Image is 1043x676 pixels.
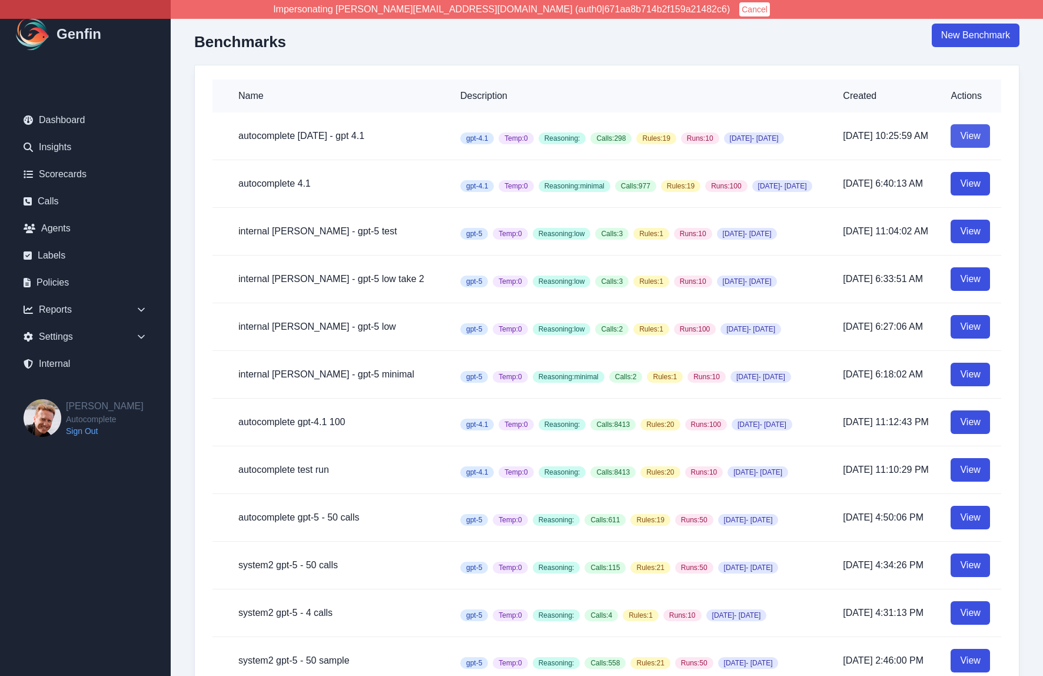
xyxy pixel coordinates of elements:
span: Calls: 3 [595,276,629,287]
h1: Genfin [57,25,101,44]
span: Temp: 0 [493,323,527,335]
span: Temp: 0 [493,657,527,669]
span: Reasoning: [533,657,580,669]
span: Runs: 50 [675,562,713,574]
h5: internal [PERSON_NAME] - gpt-5 low [238,320,441,334]
span: Calls: 611 [584,514,626,526]
span: [DATE] - [DATE] [717,276,778,287]
span: Rules: 19 [636,132,676,144]
span: Reasoning: [533,562,580,574]
span: Temp: 0 [493,228,527,240]
span: Calls: 8413 [590,419,636,430]
span: Reasoning: [539,132,586,144]
span: gpt-4.1 [460,419,494,430]
th: Name [212,79,451,112]
h2: [PERSON_NAME] [66,399,144,413]
span: Reasoning: [539,466,586,478]
span: Calls: 2 [595,323,629,335]
p: [DATE] 2:46:00 PM [843,654,932,668]
span: Temp: 0 [499,419,533,430]
p: [DATE] 4:50:06 PM [843,511,932,525]
span: gpt-5 [460,514,488,526]
th: Created [833,79,941,112]
span: Reasoning: minimal [533,371,604,383]
span: Rules: 19 [630,514,670,526]
h5: autocomplete test run [238,463,441,477]
p: [DATE] 4:31:13 PM [843,606,932,620]
h5: internal [PERSON_NAME] - gpt-5 low take 2 [238,272,441,286]
span: gpt-4.1 [460,180,494,192]
span: Reasoning: low [533,276,591,287]
h5: autocomplete gpt-4.1 100 [238,415,441,429]
a: View [951,124,989,148]
span: Calls: 8413 [590,466,636,478]
a: View [951,410,989,434]
span: Temp: 0 [493,371,527,383]
span: Reasoning: [539,419,586,430]
span: Temp: 0 [499,466,533,478]
a: View [951,363,989,386]
a: Policies [14,271,157,294]
h5: system2 gpt-5 - 50 sample [238,654,441,668]
span: [DATE] - [DATE] [730,371,791,383]
h5: system2 gpt-5 - 50 calls [238,558,441,572]
h5: internal [PERSON_NAME] - gpt-5 minimal [238,367,441,382]
th: Description [451,79,833,112]
span: Rules: 1 [623,609,659,621]
span: Rules: 21 [630,562,670,574]
p: [DATE] 6:33:51 AM [843,272,932,286]
span: Rules: 1 [633,323,669,335]
span: [DATE] - [DATE] [724,132,785,144]
span: Runs: 10 [674,276,712,287]
span: Rules: 1 [647,371,683,383]
span: gpt-5 [460,228,488,240]
span: gpt-4.1 [460,466,494,478]
div: Reports [14,298,157,322]
span: Runs: 50 [675,657,713,669]
span: gpt-5 [460,609,488,621]
span: [DATE] - [DATE] [752,180,813,192]
span: Calls: 3 [595,228,629,240]
a: View [951,315,989,339]
a: View [951,172,989,195]
img: Brian Dunagan [24,399,61,437]
span: [DATE] - [DATE] [720,323,781,335]
h2: Benchmarks [194,33,286,51]
span: Runs: 100 [705,180,747,192]
span: Reasoning: low [533,228,591,240]
h5: system2 gpt-5 - 4 calls [238,606,441,620]
p: [DATE] 11:12:43 PM [843,415,932,429]
span: [DATE] - [DATE] [718,657,779,669]
a: View [951,601,989,625]
span: Calls: 558 [584,657,626,669]
div: Settings [14,325,157,349]
span: Rules: 1 [633,228,669,240]
span: Reasoning: low [533,323,591,335]
h5: autocomplete 4.1 [238,177,441,191]
p: [DATE] 4:34:26 PM [843,558,932,572]
span: Reasoning: [533,609,580,621]
a: View [951,220,989,243]
span: Runs: 10 [663,609,702,621]
a: View [951,649,989,672]
span: Runs: 100 [685,419,727,430]
span: [DATE] - [DATE] [718,514,779,526]
p: [DATE] 6:27:06 AM [843,320,932,334]
a: Insights [14,135,157,159]
p: [DATE] 6:18:02 AM [843,367,932,382]
span: Runs: 50 [675,514,713,526]
h5: autocomplete [DATE] - gpt 4.1 [238,129,441,143]
span: Calls: 977 [615,180,656,192]
a: Calls [14,190,157,213]
p: [DATE] 10:25:59 AM [843,129,932,143]
span: Temp: 0 [493,609,527,621]
span: gpt-5 [460,657,488,669]
span: Reasoning: [533,514,580,526]
span: Rules: 20 [640,466,680,478]
span: [DATE] - [DATE] [728,466,788,478]
p: [DATE] 11:10:29 PM [843,463,932,477]
span: Calls: 115 [584,562,626,574]
h5: internal [PERSON_NAME] - gpt-5 test [238,224,441,238]
span: [DATE] - [DATE] [718,562,779,574]
span: Calls: 298 [590,132,632,144]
